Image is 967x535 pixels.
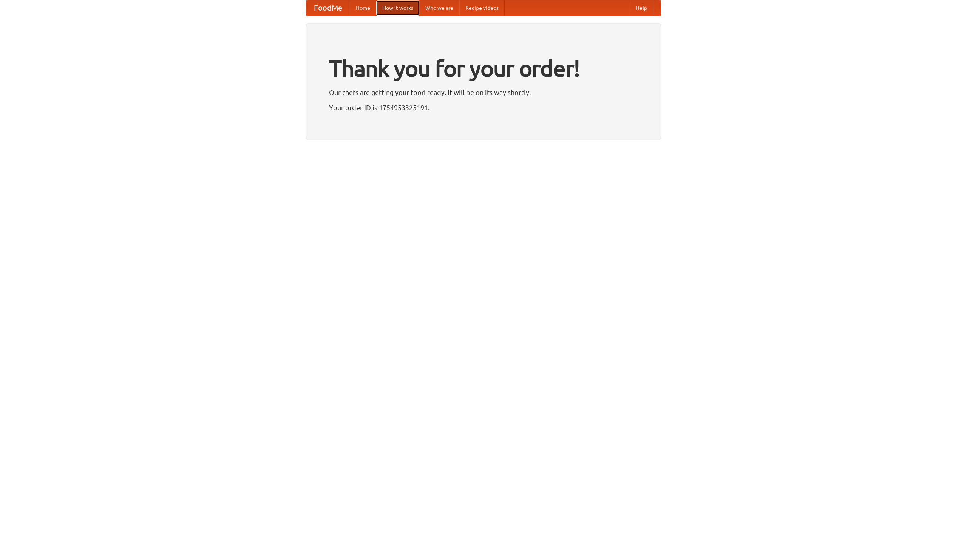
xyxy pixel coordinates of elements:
[306,0,350,16] a: FoodMe
[419,0,459,16] a: Who we are
[329,102,638,113] p: Your order ID is 1754953325191.
[329,50,638,87] h1: Thank you for your order!
[376,0,419,16] a: How it works
[350,0,376,16] a: Home
[630,0,653,16] a: Help
[329,87,638,98] p: Our chefs are getting your food ready. It will be on its way shortly.
[459,0,505,16] a: Recipe videos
